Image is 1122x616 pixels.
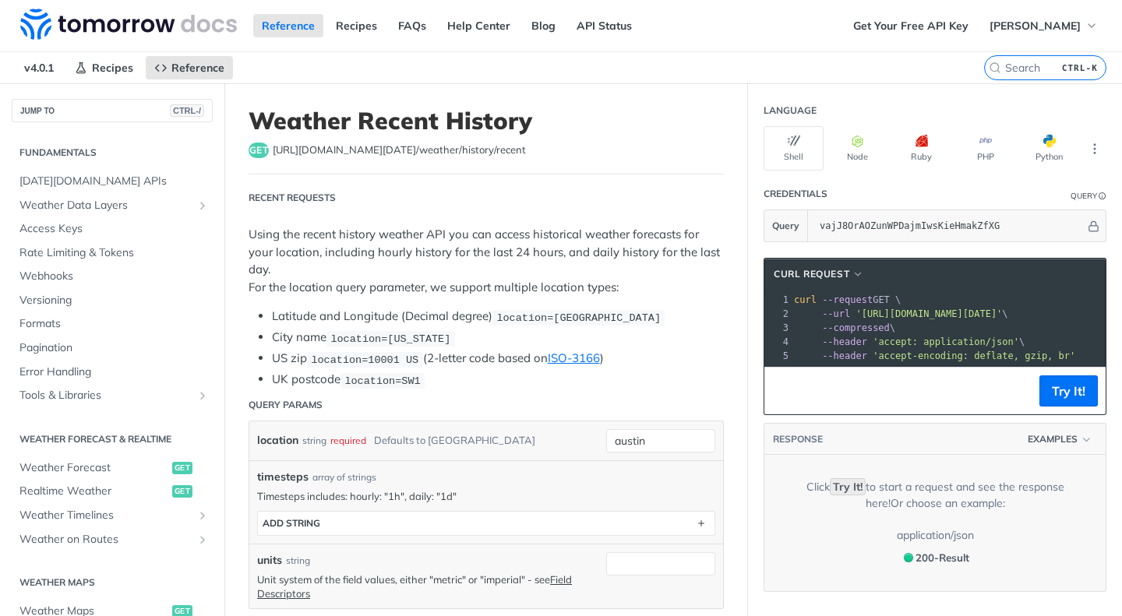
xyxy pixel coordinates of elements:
[12,361,213,384] a: Error Handling
[249,143,269,158] span: get
[1088,142,1102,156] svg: More ellipsis
[12,194,213,217] a: Weather Data LayersShow subpages for Weather Data Layers
[20,9,237,40] img: Tomorrow.io Weather API Docs
[19,340,209,356] span: Pagination
[374,429,535,452] div: Defaults to [GEOGRAPHIC_DATA]
[66,56,142,79] a: Recipes
[12,456,213,480] a: Weather Forecastget
[764,349,791,363] div: 5
[1083,137,1106,160] button: More Languages
[19,269,209,284] span: Webhooks
[439,14,519,37] a: Help Center
[548,350,600,365] a: ISO-3166
[249,398,323,412] div: Query Params
[196,199,209,212] button: Show subpages for Weather Data Layers
[822,308,850,319] span: --url
[19,221,209,237] span: Access Keys
[327,14,386,37] a: Recipes
[171,61,224,75] span: Reference
[794,294,901,305] span: GET \
[822,322,890,333] span: --compressed
[258,512,714,535] button: ADD string
[764,187,827,201] div: Credentials
[302,429,326,452] div: string
[891,126,951,171] button: Ruby
[257,552,282,568] label: units
[12,480,213,503] a: Realtime Weatherget
[1099,192,1106,200] i: Information
[172,462,192,474] span: get
[272,308,724,326] li: Latitude and Longitude (Decimal degree)
[312,470,376,484] div: array of strings
[330,429,366,452] div: required
[196,533,209,546] button: Show subpages for Weather on Routes
[873,336,1019,347] span: 'accept: application/json'
[794,336,1025,347] span: \
[344,375,420,386] span: location=SW1
[249,191,336,205] div: Recent Requests
[19,532,192,547] span: Weather on Routes
[12,504,213,527] a: Weather TimelinesShow subpages for Weather Timelines
[822,294,873,305] span: --request
[12,384,213,407] a: Tools & LibrariesShow subpages for Tools & Libraries
[764,307,791,321] div: 2
[764,104,817,118] div: Language
[257,489,715,503] p: Timesteps includes: hourly: "1h", daily: "1d"
[257,572,598,600] p: Unit system of the field values, either "metric" or "imperial" - see
[1039,375,1098,407] button: Try It!
[12,146,213,160] h2: Fundamentals
[12,336,213,360] a: Pagination
[16,56,62,79] span: v4.0.1
[896,547,975,568] button: 200200-Result
[764,321,791,335] div: 3
[1071,190,1097,202] div: Query
[170,104,204,117] span: CTRL-/
[273,143,526,158] span: https://api.tomorrow.io/v4/weather/history/recent
[822,350,867,361] span: --header
[1028,432,1078,446] span: Examples
[794,322,895,333] span: \
[568,14,640,37] a: API Status
[897,527,974,544] div: application/json
[764,126,824,171] button: Shell
[19,460,168,476] span: Weather Forecast
[330,333,450,344] span: location=[US_STATE]
[955,126,1015,171] button: PHP
[19,364,209,380] span: Error Handling
[19,508,192,523] span: Weather Timelines
[249,107,724,135] h1: Weather Recent History
[768,266,870,282] button: cURL Request
[272,371,724,389] li: UK postcode
[272,350,724,368] li: US zip (2-letter code based on )
[794,294,817,305] span: curl
[772,431,824,447] button: RESPONSE
[788,479,1082,512] div: Click to start a request and see the response here! Or choose an example:
[12,528,213,551] a: Weather on RoutesShow subpages for Weather on Routes
[774,267,849,281] span: cURL Request
[257,469,309,485] span: timesteps
[1085,218,1102,234] button: Hide
[12,265,213,288] a: Webhooks
[822,336,867,347] span: --header
[12,576,213,590] h2: Weather Maps
[12,289,213,312] a: Versioning
[19,388,192,403] span: Tools & Libraries
[196,389,209,402] button: Show subpages for Tools & Libraries
[989,62,1001,74] svg: Search
[19,484,168,499] span: Realtime Weather
[19,198,192,213] span: Weather Data Layers
[772,219,799,233] span: Query
[12,170,213,193] a: [DATE][DOMAIN_NAME] APIs
[856,308,1002,319] span: '[URL][DOMAIN_NAME][DATE]'
[12,432,213,446] h2: Weather Forecast & realtime
[794,308,1008,319] span: \
[19,174,209,189] span: [DATE][DOMAIN_NAME] APIs
[146,56,233,79] a: Reference
[764,335,791,349] div: 4
[19,316,209,332] span: Formats
[772,379,794,403] button: Copy to clipboard
[496,312,661,323] span: location=[GEOGRAPHIC_DATA]
[196,509,209,522] button: Show subpages for Weather Timelines
[12,217,213,241] a: Access Keys
[1058,60,1102,76] kbd: CTRL-K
